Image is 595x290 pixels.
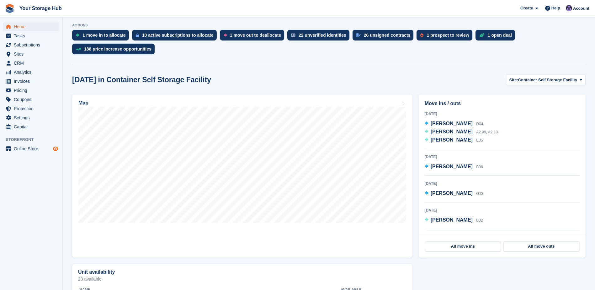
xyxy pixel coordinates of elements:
[14,95,51,104] span: Coupons
[420,33,423,37] img: prospect-51fa495bee0391a8d652442698ab0144808aea92771e9ea1ae160a38d050c398.svg
[14,31,51,40] span: Tasks
[72,23,586,27] p: ACTIONS
[14,77,51,86] span: Invoices
[78,277,406,281] p: 23 available
[425,111,580,117] div: [DATE]
[3,86,59,95] a: menu
[425,241,501,251] a: All move ins
[364,33,411,38] div: 26 unsigned contracts
[291,33,295,37] img: verify_identity-adf6edd0f0f0b5bbfe63781bf79b02c33cf7c696d77639b501bdc392416b5a36.svg
[356,33,361,37] img: contract_signature_icon-13c848040528278c33f63329250d36e43548de30e8caae1d1a13099fd9432cc5.svg
[3,40,59,49] a: menu
[6,137,62,143] span: Storefront
[52,145,59,153] a: Preview store
[476,130,498,134] span: A2.09, A2.10
[475,30,518,44] a: 1 open deal
[503,241,579,251] a: All move outs
[17,3,64,13] a: Your Storage Hub
[425,128,498,136] a: [PERSON_NAME] A2.09, A2.10
[142,33,214,38] div: 10 active subscriptions to allocate
[14,22,51,31] span: Home
[506,75,586,85] button: Site: Container Self Storage Facility
[3,77,59,86] a: menu
[425,190,483,198] a: [PERSON_NAME] G13
[14,122,51,131] span: Capital
[3,104,59,113] a: menu
[476,138,483,142] span: E05
[431,191,473,196] span: [PERSON_NAME]
[425,154,580,160] div: [DATE]
[3,144,59,153] a: menu
[509,77,518,83] span: Site:
[5,4,14,13] img: stora-icon-8386f47178a22dfd0bd8f6a31ec36ba5ce8667c1dd55bd0f319d3a0aa187defe.svg
[76,48,81,51] img: price_increase_opportunities-93ffe204e8149a01c8c9dc8f82e8f89637d9d84a8eef4429ea346261dce0b2c0.svg
[573,5,589,12] span: Account
[476,218,483,223] span: B02
[431,121,473,126] span: [PERSON_NAME]
[14,144,51,153] span: Online Store
[551,5,560,11] span: Help
[3,50,59,58] a: menu
[14,59,51,67] span: CRM
[136,33,139,37] img: active_subscription_to_allocate_icon-d502201f5373d7db506a760aba3b589e785aa758c864c3986d89f69b8ff3...
[72,76,211,84] h2: [DATE] in Container Self Storage Facility
[14,50,51,58] span: Sites
[3,31,59,40] a: menu
[78,100,88,106] h2: Map
[479,33,485,37] img: deal-1b604bf984904fb50ccaf53a9ad4b4a5d6e5aea283cecdc64d6e3604feb123c2.svg
[230,33,281,38] div: 1 move out to deallocate
[14,113,51,122] span: Settings
[3,113,59,122] a: menu
[3,68,59,77] a: menu
[425,207,580,213] div: [DATE]
[425,234,580,240] div: [DATE]
[566,5,572,11] img: Liam Beddard
[431,164,473,169] span: [PERSON_NAME]
[488,33,512,38] div: 1 open deal
[3,59,59,67] a: menu
[425,163,483,171] a: [PERSON_NAME] B06
[72,94,412,258] a: Map
[14,68,51,77] span: Analytics
[3,122,59,131] a: menu
[224,33,227,37] img: move_outs_to_deallocate_icon-f764333ba52eb49d3ac5e1228854f67142a1ed5810a6f6cc68b1a99e826820c5.svg
[132,30,220,44] a: 10 active subscriptions to allocate
[76,33,79,37] img: move_ins_to_allocate_icon-fdf77a2bb77ea45bf5b3d319d69a93e2d87916cf1d5bf7949dd705db3b84f3ca.svg
[220,30,287,44] a: 1 move out to deallocate
[431,137,473,142] span: [PERSON_NAME]
[82,33,126,38] div: 1 move in to allocate
[425,100,580,107] h2: Move ins / outs
[14,86,51,95] span: Pricing
[476,191,483,196] span: G13
[476,165,483,169] span: B06
[431,129,473,134] span: [PERSON_NAME]
[72,30,132,44] a: 1 move in to allocate
[425,181,580,186] div: [DATE]
[425,120,483,128] a: [PERSON_NAME] D04
[3,22,59,31] a: menu
[72,44,158,57] a: 188 price increase opportunities
[520,5,533,11] span: Create
[14,104,51,113] span: Protection
[353,30,417,44] a: 26 unsigned contracts
[3,95,59,104] a: menu
[14,40,51,49] span: Subscriptions
[476,122,483,126] span: D04
[425,216,483,224] a: [PERSON_NAME] B02
[84,46,151,51] div: 188 price increase opportunities
[425,136,483,144] a: [PERSON_NAME] E05
[299,33,346,38] div: 22 unverified identities
[417,30,475,44] a: 1 prospect to review
[518,77,577,83] span: Container Self Storage Facility
[427,33,469,38] div: 1 prospect to review
[78,269,115,275] h2: Unit availability
[431,217,473,223] span: [PERSON_NAME]
[287,30,353,44] a: 22 unverified identities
